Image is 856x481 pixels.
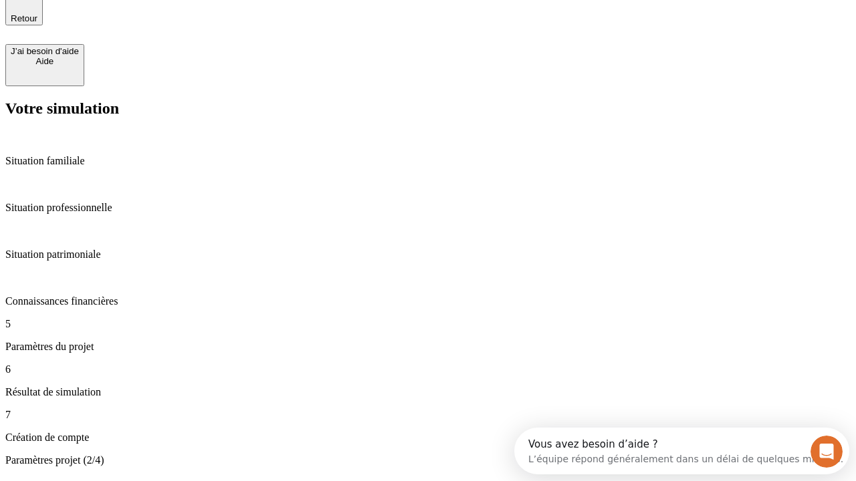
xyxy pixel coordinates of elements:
p: Paramètres projet (2/4) [5,454,851,466]
div: J’ai besoin d'aide [11,46,79,56]
p: 6 [5,363,851,375]
button: J’ai besoin d'aideAide [5,44,84,86]
p: Paramètres du projet [5,341,851,353]
div: L’équipe répond généralement dans un délai de quelques minutes. [14,22,329,36]
p: 5 [5,318,851,330]
p: Situation professionnelle [5,202,851,214]
p: Résultat de simulation [5,386,851,398]
p: Connaissances financières [5,295,851,307]
iframe: Intercom live chat [811,436,843,468]
p: Situation familiale [5,155,851,167]
p: Création de compte [5,432,851,444]
p: 7 [5,409,851,421]
h2: Votre simulation [5,100,851,118]
p: Situation patrimoniale [5,249,851,261]
div: Aide [11,56,79,66]
div: Ouvrir le Messenger Intercom [5,5,368,42]
iframe: Intercom live chat discovery launcher [514,428,849,474]
div: Vous avez besoin d’aide ? [14,11,329,22]
span: Retour [11,13,37,23]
